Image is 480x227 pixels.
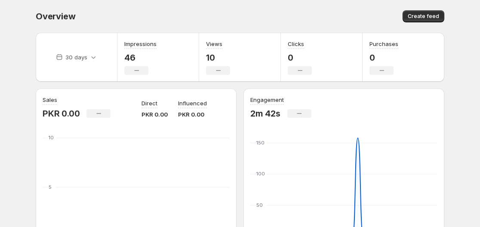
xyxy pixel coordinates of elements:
p: 10 [206,52,230,63]
span: Overview [36,11,75,21]
text: 50 [256,202,263,208]
p: 2m 42s [250,108,280,119]
p: Influenced [178,99,207,107]
p: 0 [288,52,312,63]
button: Create feed [403,10,444,22]
p: PKR 0.00 [43,108,80,119]
p: 0 [369,52,398,63]
p: Direct [142,99,157,107]
h3: Engagement [250,95,284,104]
span: Create feed [408,13,439,20]
h3: Purchases [369,40,398,48]
h3: Clicks [288,40,304,48]
text: 10 [49,135,54,141]
text: 5 [49,184,52,190]
h3: Views [206,40,222,48]
p: 30 days [65,53,87,61]
h3: Sales [43,95,57,104]
p: PKR 0.00 [178,110,207,119]
text: 150 [256,140,265,146]
p: 46 [124,52,157,63]
h3: Impressions [124,40,157,48]
text: 100 [256,171,265,177]
p: PKR 0.00 [142,110,168,119]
